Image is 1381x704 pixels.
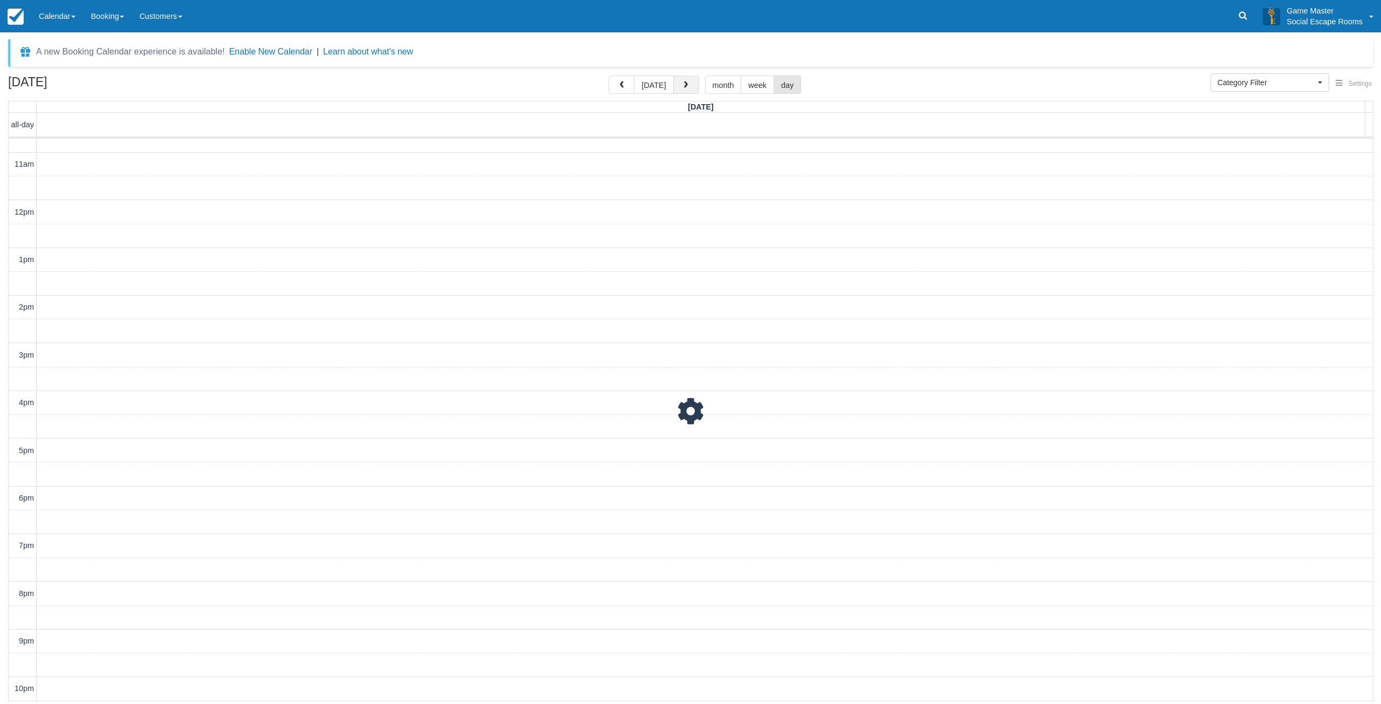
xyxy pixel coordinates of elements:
a: Learn about what's new [323,47,413,56]
span: 2pm [19,303,34,311]
span: | [317,47,319,56]
p: Game Master [1287,5,1363,16]
img: checkfront-main-nav-mini-logo.png [8,9,24,25]
span: 5pm [19,446,34,455]
span: 6pm [19,494,34,502]
span: Settings [1349,80,1372,87]
span: 3pm [19,351,34,359]
button: Enable New Calendar [229,46,312,57]
button: day [774,76,801,94]
p: Social Escape Rooms [1287,16,1363,27]
span: 12pm [15,208,34,216]
span: 4pm [19,398,34,407]
span: all-day [11,120,34,129]
button: Settings [1329,76,1378,92]
button: month [705,76,742,94]
span: [DATE] [688,102,714,111]
span: 11am [15,160,34,168]
div: A new Booking Calendar experience is available! [36,45,225,58]
span: 7pm [19,541,34,550]
button: [DATE] [634,76,673,94]
span: 9pm [19,637,34,645]
h2: [DATE] [8,76,145,95]
span: Category Filter [1218,77,1315,88]
span: 10pm [15,684,34,693]
span: 8pm [19,589,34,598]
img: A3 [1263,8,1280,25]
button: Category Filter [1211,73,1329,92]
button: week [741,76,774,94]
span: 1pm [19,255,34,264]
